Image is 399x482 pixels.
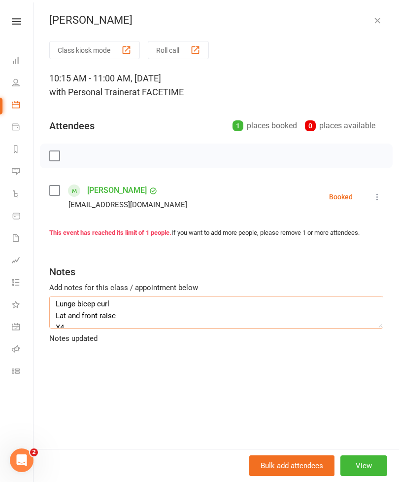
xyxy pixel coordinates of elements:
div: [EMAIL_ADDRESS][DOMAIN_NAME] [68,198,187,211]
div: 0 [305,120,316,131]
a: Product Sales [12,206,34,228]
a: Payments [12,117,34,139]
span: 2 [30,448,38,456]
a: Class kiosk mode [12,361,34,383]
div: places available [305,119,375,133]
a: Dashboard [12,50,34,73]
a: People [12,73,34,95]
a: What's New [12,295,34,317]
div: Notes [49,265,75,279]
button: View [340,455,387,476]
a: Roll call kiosk mode [12,339,34,361]
div: If you want to add more people, please remove 1 or more attendees. [49,228,383,238]
a: Reports [12,139,34,161]
span: at FACETIME [132,87,184,97]
button: Class kiosk mode [49,41,140,59]
button: Roll call [148,41,209,59]
span: with Personal Trainer [49,87,132,97]
div: 10:15 AM - 11:00 AM, [DATE] [49,72,383,99]
a: Calendar [12,95,34,117]
div: Attendees [49,119,95,133]
div: places booked [233,119,297,133]
div: [PERSON_NAME] [33,14,399,27]
a: Assessments [12,250,34,272]
iframe: Intercom live chat [10,448,33,472]
strong: This event has reached its limit of 1 people. [49,229,171,236]
div: Notes updated [49,333,383,344]
div: Booked [329,193,353,200]
a: [PERSON_NAME] [87,183,147,198]
a: General attendance kiosk mode [12,317,34,339]
div: 1 [233,120,243,131]
button: Bulk add attendees [249,455,334,476]
div: Add notes for this class / appointment below [49,282,383,294]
